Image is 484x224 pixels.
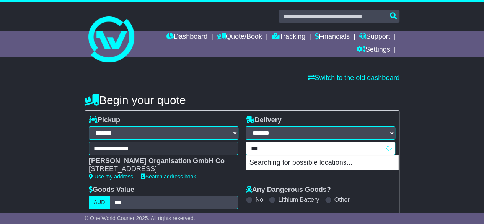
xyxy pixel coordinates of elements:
a: Tracking [272,31,305,44]
typeahead: Please provide city [246,142,395,155]
a: Settings [356,44,390,57]
p: Searching for possible locations... [246,155,398,170]
div: [STREET_ADDRESS] [89,165,231,173]
a: Use my address [89,173,133,180]
label: Any Dangerous Goods? [246,186,331,194]
h4: Begin your quote [85,94,399,106]
a: Financials [315,31,350,44]
a: Search address book [141,173,196,180]
a: Switch to the old dashboard [308,74,399,82]
label: Delivery [246,116,281,124]
a: Dashboard [166,31,207,44]
a: Quote/Book [217,31,262,44]
label: Lithium Battery [278,196,319,203]
label: Goods Value [89,186,134,194]
label: Other [334,196,350,203]
div: [PERSON_NAME] Organisation GmbH Co [89,157,231,165]
a: Support [359,31,390,44]
span: © One World Courier 2025. All rights reserved. [85,215,195,221]
label: Pickup [89,116,120,124]
label: AUD [89,196,110,209]
label: No [255,196,263,203]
